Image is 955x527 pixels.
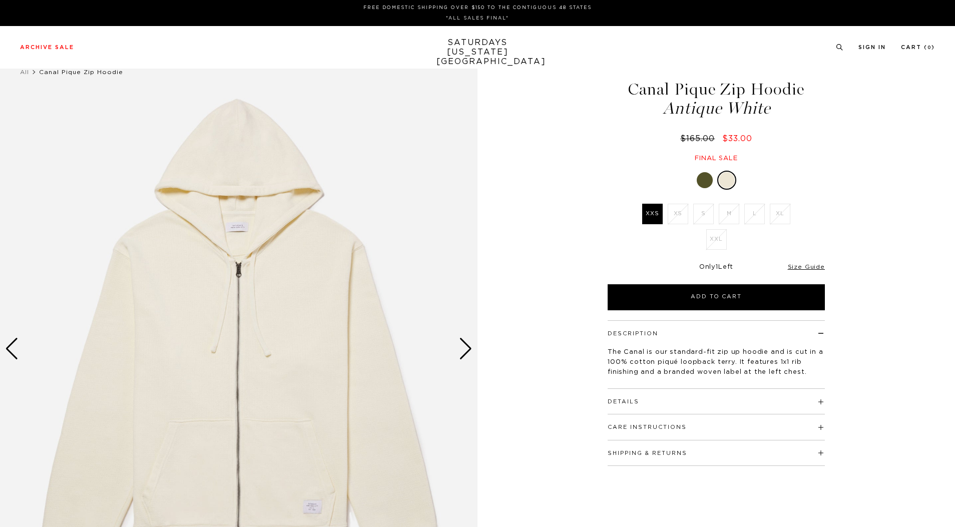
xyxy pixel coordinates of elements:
a: SATURDAYS[US_STATE][GEOGRAPHIC_DATA] [436,38,519,67]
div: Next slide [459,338,472,360]
span: 1 [716,264,718,270]
h1: Canal Pique Zip Hoodie [606,81,826,117]
button: Shipping & Returns [608,450,687,456]
small: 0 [927,46,931,50]
div: Only Left [608,263,825,272]
span: Antique White [606,100,826,117]
button: Details [608,399,639,404]
span: $33.00 [722,135,752,143]
del: $165.00 [680,135,719,143]
button: Care Instructions [608,424,687,430]
a: Size Guide [788,264,825,270]
a: Sign In [858,45,886,50]
a: Cart (0) [901,45,935,50]
p: FREE DOMESTIC SHIPPING OVER $150 TO THE CONTIGUOUS 48 STATES [24,4,931,12]
button: Add to Cart [608,284,825,310]
div: Previous slide [5,338,19,360]
p: *ALL SALES FINAL* [24,15,931,22]
span: Canal Pique Zip Hoodie [39,69,123,75]
label: XXS [642,204,663,224]
div: Final sale [606,154,826,163]
button: Description [608,331,658,336]
p: The Canal is our standard-fit zip up hoodie and is cut in a 100% cotton piqué loopback terry. It ... [608,347,825,377]
a: Archive Sale [20,45,74,50]
a: All [20,69,29,75]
